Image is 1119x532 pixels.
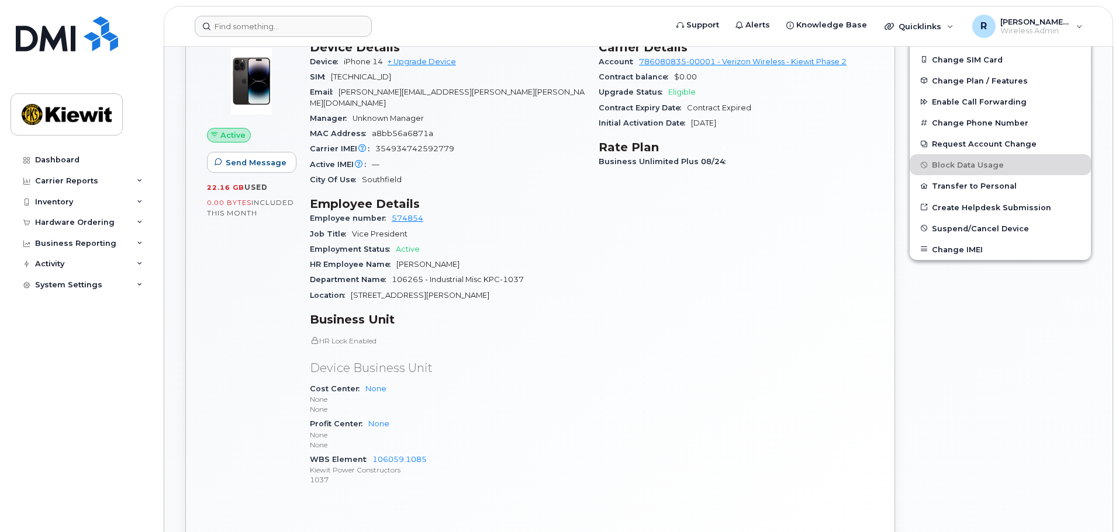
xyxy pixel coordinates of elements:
span: Job Title [310,230,352,238]
span: Contract Expiry Date [599,103,687,112]
span: Quicklinks [899,22,941,31]
span: Vice President [352,230,407,238]
button: Change Phone Number [910,112,1091,133]
span: Initial Activation Date [599,119,691,127]
span: SIM [310,72,331,81]
span: Wireless Admin [1000,26,1070,36]
a: 574854 [392,214,423,222]
h3: Rate Plan [599,140,873,154]
span: Suspend/Cancel Device [932,224,1029,232]
a: None [368,419,389,428]
a: + Upgrade Device [388,57,456,66]
span: $0.00 [674,72,697,81]
span: [PERSON_NAME] [396,260,460,269]
button: Enable Call Forwarding [910,91,1091,112]
a: Create Helpdesk Submission [910,197,1091,218]
span: [PERSON_NAME][EMAIL_ADDRESS][PERSON_NAME][PERSON_NAME][DOMAIN_NAME] [310,88,585,107]
span: Eligible [668,88,696,96]
span: Alerts [745,19,770,31]
p: HR Lock Enabled [310,336,585,346]
span: [PERSON_NAME].[PERSON_NAME] [1000,17,1070,26]
span: Manager [310,114,353,123]
span: [STREET_ADDRESS][PERSON_NAME] [351,291,489,300]
span: Unknown Manager [353,114,424,123]
span: Department Name [310,275,392,284]
span: — [372,160,379,169]
a: Alerts [727,13,778,37]
button: Transfer to Personal [910,175,1091,196]
h3: Device Details [310,40,585,54]
p: Device Business Unit [310,360,585,377]
span: 0.00 Bytes [207,199,251,207]
span: Employee number [310,214,392,222]
span: Account [599,57,639,66]
h3: Carrier Details [599,40,873,54]
span: WBS Element [310,455,372,464]
span: 354934742592779 [375,144,454,153]
p: None [310,394,585,404]
a: None [365,384,386,393]
span: Active IMEI [310,160,372,169]
span: R [980,19,987,33]
h3: Employee Details [310,197,585,211]
a: Support [668,13,727,37]
span: iPhone 14 [344,57,383,66]
a: 786080835-00001 - Verizon Wireless - Kiewit Phase 2 [639,57,847,66]
span: [DATE] [691,119,716,127]
span: City Of Use [310,175,362,184]
span: Employment Status [310,245,396,253]
div: Rachel.Vanfleet [964,15,1091,38]
span: a8bb56a6871a [372,129,433,138]
img: image20231002-3703462-njx0qo.jpeg [216,46,286,116]
span: 22.16 GB [207,183,244,192]
p: None [310,430,585,440]
button: Block Data Usage [910,154,1091,175]
span: Knowledge Base [796,19,867,31]
button: Send Message [207,152,296,173]
span: Cost Center [310,384,365,393]
span: used [244,183,268,192]
span: Device [310,57,344,66]
span: Contract Expired [687,103,751,112]
span: Send Message [226,157,286,168]
div: Quicklinks [876,15,962,38]
p: None [310,440,585,450]
span: MAC Address [310,129,372,138]
span: Carrier IMEI [310,144,375,153]
button: Change SIM Card [910,49,1091,70]
span: Enable Call Forwarding [932,98,1027,106]
button: Suspend/Cancel Device [910,218,1091,239]
span: Support [686,19,719,31]
span: included this month [207,198,294,217]
input: Find something... [195,16,372,37]
iframe: Messenger Launcher [1068,481,1110,523]
span: Contract balance [599,72,674,81]
button: Change Plan / Features [910,70,1091,91]
span: 106265 - Industrial Misc KPC-1037 [392,275,524,284]
a: Knowledge Base [778,13,875,37]
span: Upgrade Status [599,88,668,96]
button: Change IMEI [910,239,1091,260]
span: Southfield [362,175,402,184]
span: Location [310,291,351,300]
p: None [310,404,585,414]
span: Active [396,245,420,253]
span: Change Plan / Features [932,76,1028,85]
h3: Business Unit [310,312,585,326]
span: [TECHNICAL_ID] [331,72,391,81]
p: 1037 [310,475,585,485]
button: Request Account Change [910,133,1091,154]
span: Business Unlimited Plus 08/24 [599,157,731,166]
a: 106059.1085 [372,455,427,464]
span: HR Employee Name [310,260,396,269]
span: Profit Center [310,419,368,428]
p: Kiewit Power Constructors [310,465,585,475]
span: Email [310,88,339,96]
span: Active [220,130,246,141]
